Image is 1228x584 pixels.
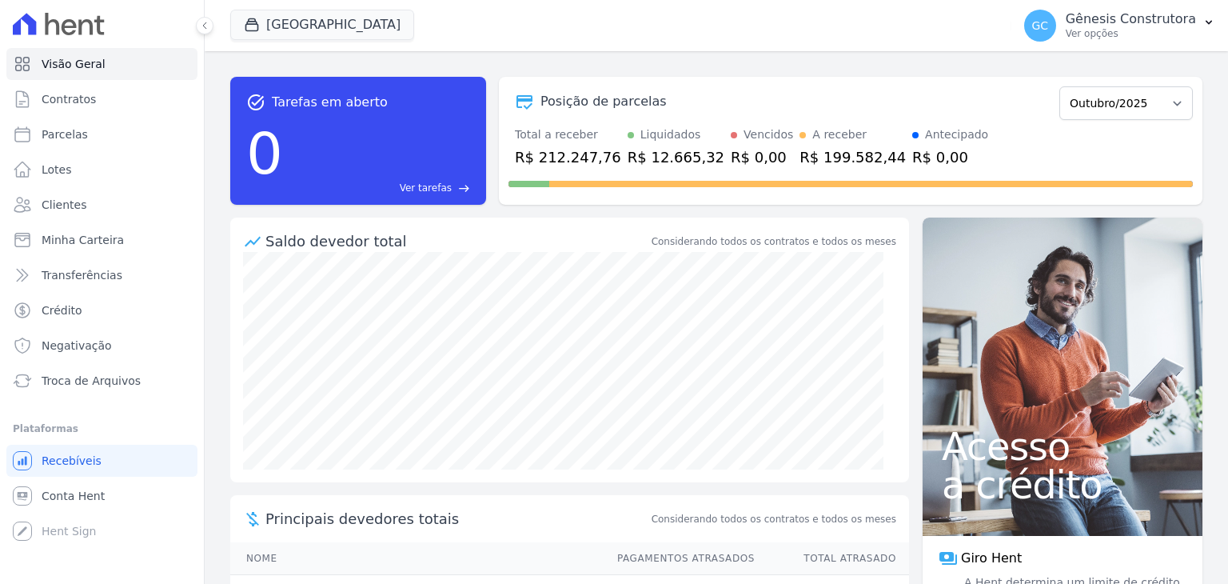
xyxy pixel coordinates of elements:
[628,146,724,168] div: R$ 12.665,32
[6,154,197,186] a: Lotes
[6,118,197,150] a: Parcelas
[42,453,102,469] span: Recebíveis
[289,181,470,195] a: Ver tarefas east
[6,189,197,221] a: Clientes
[1011,3,1228,48] button: GC Gênesis Construtora Ver opções
[42,56,106,72] span: Visão Geral
[1031,20,1048,31] span: GC
[602,542,756,575] th: Pagamentos Atrasados
[515,126,621,143] div: Total a receber
[458,182,470,194] span: east
[6,330,197,362] a: Negativação
[799,146,906,168] div: R$ 199.582,44
[744,126,793,143] div: Vencidos
[652,512,896,526] span: Considerando todos os contratos e todos os meses
[961,549,1022,568] span: Giro Hent
[265,508,648,530] span: Principais devedores totais
[42,488,105,504] span: Conta Hent
[42,338,112,354] span: Negativação
[6,445,197,477] a: Recebíveis
[42,302,82,318] span: Crédito
[6,259,197,291] a: Transferências
[272,93,388,112] span: Tarefas em aberto
[925,126,988,143] div: Antecipado
[230,542,602,575] th: Nome
[400,181,452,195] span: Ver tarefas
[246,112,283,195] div: 0
[42,232,124,248] span: Minha Carteira
[6,83,197,115] a: Contratos
[515,146,621,168] div: R$ 212.247,76
[42,126,88,142] span: Parcelas
[246,93,265,112] span: task_alt
[756,542,909,575] th: Total Atrasado
[6,480,197,512] a: Conta Hent
[42,267,122,283] span: Transferências
[6,294,197,326] a: Crédito
[230,10,414,40] button: [GEOGRAPHIC_DATA]
[265,230,648,252] div: Saldo devedor total
[652,234,896,249] div: Considerando todos os contratos e todos os meses
[13,419,191,438] div: Plataformas
[42,162,72,178] span: Lotes
[812,126,867,143] div: A receber
[6,224,197,256] a: Minha Carteira
[6,48,197,80] a: Visão Geral
[42,373,141,389] span: Troca de Arquivos
[6,365,197,397] a: Troca de Arquivos
[42,197,86,213] span: Clientes
[1066,11,1196,27] p: Gênesis Construtora
[42,91,96,107] span: Contratos
[942,466,1183,504] span: a crédito
[731,146,793,168] div: R$ 0,00
[1066,27,1196,40] p: Ver opções
[540,92,667,111] div: Posição de parcelas
[942,427,1183,466] span: Acesso
[640,126,701,143] div: Liquidados
[912,146,988,168] div: R$ 0,00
